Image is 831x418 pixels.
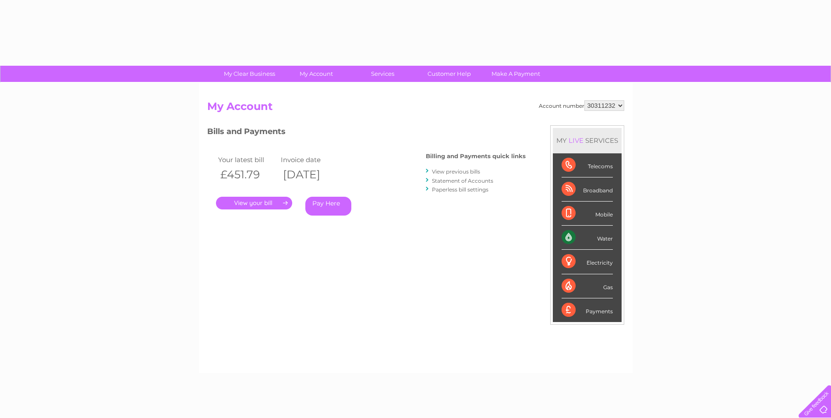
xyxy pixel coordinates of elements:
[432,186,488,193] a: Paperless bill settings
[562,226,613,250] div: Water
[216,166,279,184] th: £451.79
[216,197,292,209] a: .
[305,197,351,216] a: Pay Here
[432,168,480,175] a: View previous bills
[432,177,493,184] a: Statement of Accounts
[279,154,342,166] td: Invoice date
[553,128,622,153] div: MY SERVICES
[562,202,613,226] div: Mobile
[562,274,613,298] div: Gas
[562,250,613,274] div: Electricity
[413,66,485,82] a: Customer Help
[567,136,585,145] div: LIVE
[279,166,342,184] th: [DATE]
[347,66,419,82] a: Services
[216,154,279,166] td: Your latest bill
[480,66,552,82] a: Make A Payment
[207,100,624,117] h2: My Account
[280,66,352,82] a: My Account
[562,177,613,202] div: Broadband
[562,153,613,177] div: Telecoms
[562,298,613,322] div: Payments
[539,100,624,111] div: Account number
[426,153,526,159] h4: Billing and Payments quick links
[213,66,286,82] a: My Clear Business
[207,125,526,141] h3: Bills and Payments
